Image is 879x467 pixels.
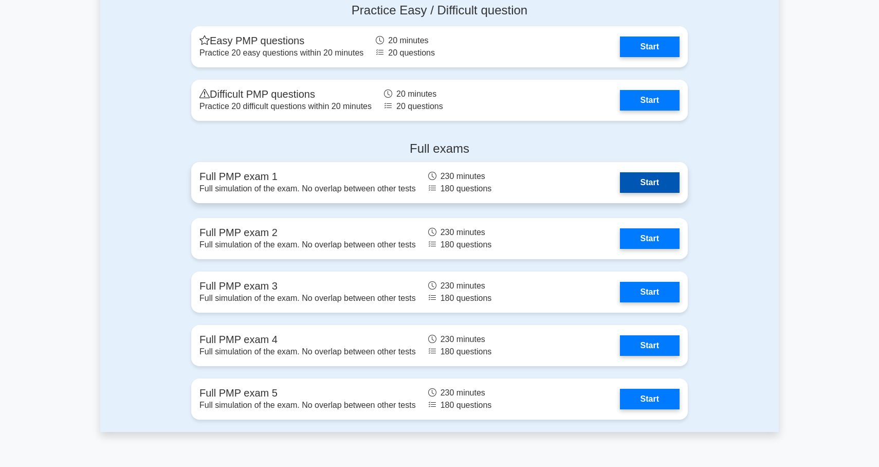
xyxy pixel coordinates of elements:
a: Start [620,282,680,302]
a: Start [620,335,680,356]
a: Start [620,172,680,193]
a: Start [620,90,680,111]
a: Start [620,37,680,57]
a: Start [620,228,680,249]
h4: Full exams [191,141,688,156]
h4: Practice Easy / Difficult question [191,3,688,18]
a: Start [620,389,680,409]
